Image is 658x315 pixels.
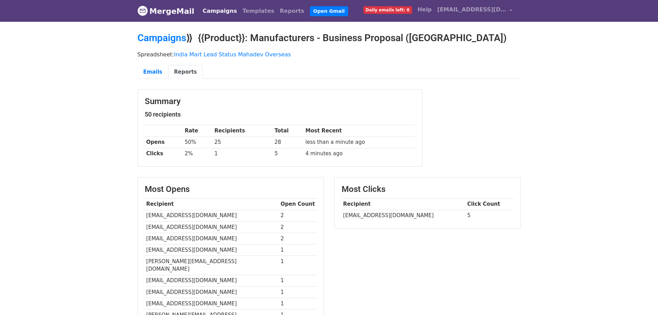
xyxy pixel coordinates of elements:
[183,125,213,137] th: Rate
[310,6,348,16] a: Open Gmail
[137,65,168,79] a: Emails
[145,221,279,233] td: [EMAIL_ADDRESS][DOMAIN_NAME]
[137,32,186,44] a: Campaigns
[342,184,514,194] h3: Most Clicks
[273,137,304,148] td: 28
[137,6,148,16] img: MergeMail logo
[174,51,291,58] a: India Mart Lead Status Mahadev Overseas
[137,51,521,58] p: Spreadsheet:
[145,148,183,159] th: Clicks
[279,298,317,309] td: 1
[145,184,317,194] h3: Most Opens
[279,221,317,233] td: 2
[277,4,307,18] a: Reports
[168,65,203,79] a: Reports
[145,210,279,221] td: [EMAIL_ADDRESS][DOMAIN_NAME]
[145,96,415,106] h3: Summary
[145,286,279,298] td: [EMAIL_ADDRESS][DOMAIN_NAME]
[279,233,317,244] td: 2
[145,233,279,244] td: [EMAIL_ADDRESS][DOMAIN_NAME]
[304,125,415,137] th: Most Recent
[145,198,279,210] th: Recipient
[213,148,273,159] td: 1
[279,286,317,298] td: 1
[304,137,415,148] td: less than a minute ago
[145,244,279,256] td: [EMAIL_ADDRESS][DOMAIN_NAME]
[145,298,279,309] td: [EMAIL_ADDRESS][DOMAIN_NAME]
[145,275,279,286] td: [EMAIL_ADDRESS][DOMAIN_NAME]
[437,6,506,14] span: [EMAIL_ADDRESS][DOMAIN_NAME]
[145,137,183,148] th: Opens
[435,3,515,19] a: [EMAIL_ADDRESS][DOMAIN_NAME]
[342,210,466,221] td: [EMAIL_ADDRESS][DOMAIN_NAME]
[304,148,415,159] td: 4 minutes ago
[213,125,273,137] th: Recipients
[200,4,240,18] a: Campaigns
[145,256,279,275] td: [PERSON_NAME][EMAIL_ADDRESS][DOMAIN_NAME]
[273,125,304,137] th: Total
[183,137,213,148] td: 50%
[363,6,412,14] span: Daily emails left: 0
[279,210,317,221] td: 2
[279,256,317,275] td: 1
[273,148,304,159] td: 5
[279,244,317,256] td: 1
[213,137,273,148] td: 25
[279,275,317,286] td: 1
[415,3,435,17] a: Help
[137,4,194,18] a: MergeMail
[342,198,466,210] th: Recipient
[183,148,213,159] td: 2%
[361,3,415,17] a: Daily emails left: 0
[137,32,521,44] h2: ⟫ {{Product}}: Manufacturers - Business Proposal ([GEOGRAPHIC_DATA])
[466,198,514,210] th: Click Count
[279,198,317,210] th: Open Count
[240,4,277,18] a: Templates
[145,111,415,118] h5: 50 recipients
[466,210,514,221] td: 5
